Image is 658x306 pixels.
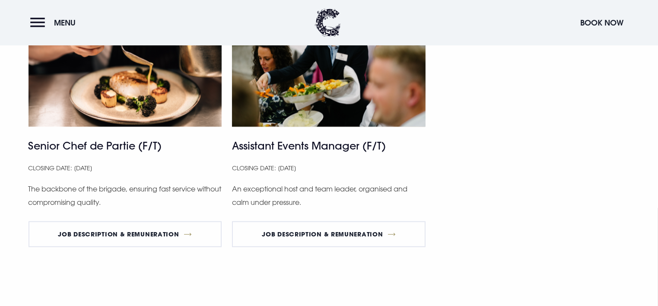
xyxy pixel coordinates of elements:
h4: Assistant Events Manager (F/T) [232,138,426,153]
a: Job Description & Remuneration [29,221,222,247]
p: An exceptional host and team leader, organised and calm under pressure. [232,182,426,209]
button: Book Now [576,13,628,32]
span: Menu [54,18,76,28]
button: Menu [30,13,80,32]
h4: Senior Chef de Partie (F/T) [29,138,222,153]
p: Closing Date: [DATE] [232,163,426,174]
img: Clandeboye Lodge [315,9,341,37]
p: Closing Date: [DATE] [29,163,222,174]
a: Job Description & Remuneration [232,221,426,247]
p: The backbone of the brigade, ensuring fast service without compromising quality. [29,182,222,209]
